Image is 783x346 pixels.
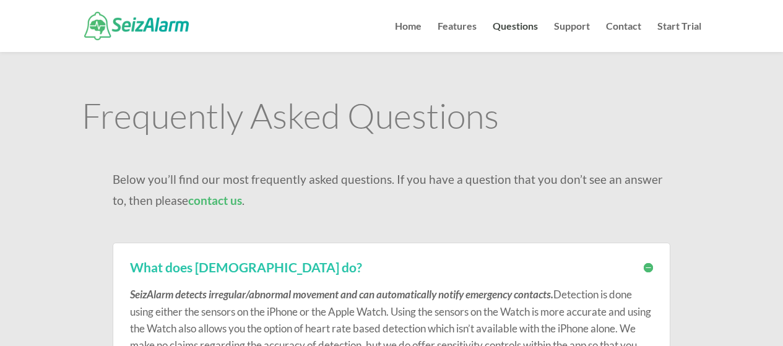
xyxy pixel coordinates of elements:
[130,288,553,301] em: SeizAlarm detects irregular/abnormal movement and can automatically notify emergency contacts.
[113,169,670,211] p: Below you’ll find our most frequently asked questions. If you have a question that you don’t see ...
[130,261,653,274] h3: What does [DEMOGRAPHIC_DATA] do?
[554,22,590,52] a: Support
[84,12,189,40] img: SeizAlarm
[188,193,242,207] a: contact us
[395,22,422,52] a: Home
[82,98,701,139] h1: Frequently Asked Questions
[438,22,477,52] a: Features
[493,22,538,52] a: Questions
[673,298,769,332] iframe: Help widget launcher
[657,22,701,52] a: Start Trial
[606,22,641,52] a: Contact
